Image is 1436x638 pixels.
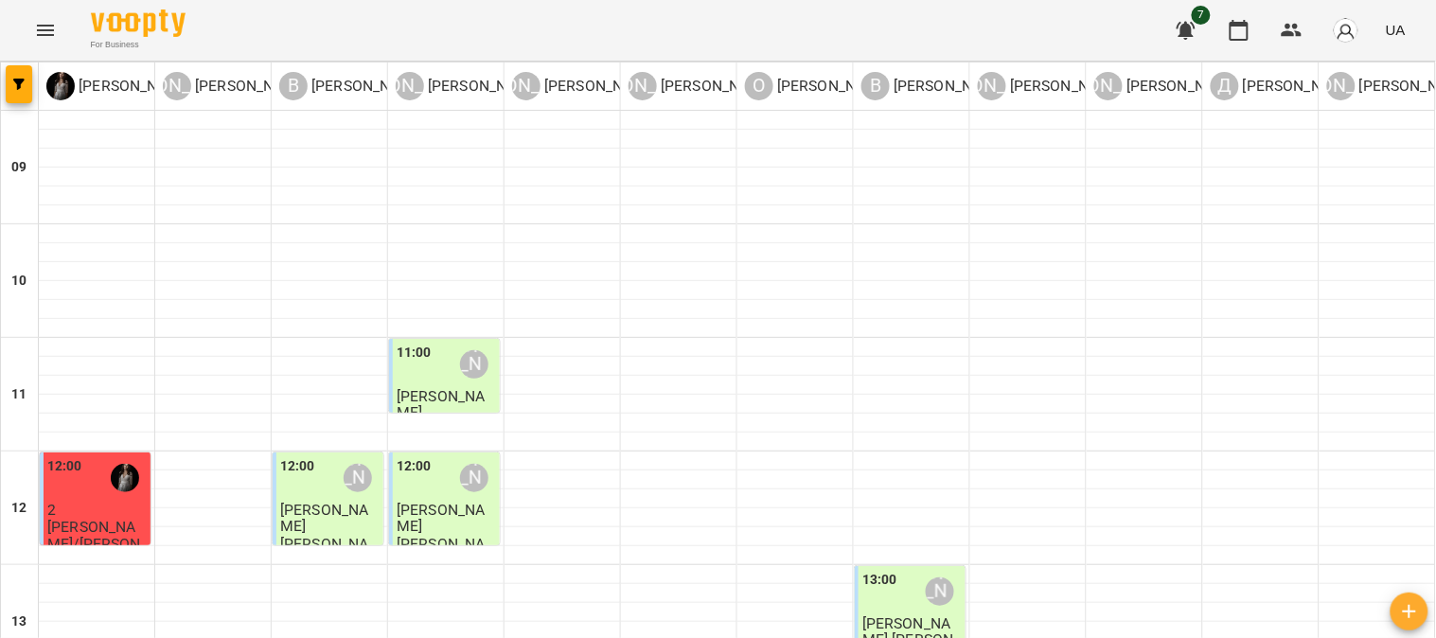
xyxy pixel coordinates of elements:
[397,456,432,477] label: 12:00
[191,75,310,97] p: [PERSON_NAME]
[163,72,191,100] div: [PERSON_NAME]
[280,456,315,477] label: 12:00
[1006,75,1125,97] p: [PERSON_NAME]
[163,72,310,100] div: Лілія Ямчинська
[280,501,368,535] span: [PERSON_NAME]
[11,271,27,292] h6: 10
[745,72,892,100] div: Оксана Козаченко
[1327,72,1356,100] div: [PERSON_NAME]
[512,72,541,100] div: [PERSON_NAME]
[862,570,897,591] label: 13:00
[279,72,308,100] div: В
[1333,17,1359,44] img: avatar_s.png
[397,343,432,363] label: 11:00
[1094,72,1241,100] a: [PERSON_NAME] [PERSON_NAME]
[396,72,542,100] a: [PERSON_NAME] [PERSON_NAME]
[91,9,186,37] img: Voopty Logo
[397,536,496,569] p: [PERSON_NAME]
[890,75,1008,97] p: [PERSON_NAME]
[1211,72,1357,100] div: Діана Сорока
[861,72,1008,100] a: В [PERSON_NAME]
[861,72,1008,100] div: Віолета Островська
[1391,593,1428,630] button: Створити урок
[46,72,193,100] div: Олена Данюк
[541,75,659,97] p: [PERSON_NAME]
[1378,12,1413,47] button: UA
[11,384,27,405] h6: 11
[657,75,775,97] p: [PERSON_NAME]
[1211,72,1357,100] a: Д [PERSON_NAME]
[460,464,488,492] div: Юлія Герасимова
[11,498,27,519] h6: 12
[978,72,1125,100] a: [PERSON_NAME] [PERSON_NAME]
[424,75,542,97] p: [PERSON_NAME]
[460,350,488,379] div: Юлія Герасимова
[279,72,426,100] div: Вікторія Кардаш
[512,72,659,100] div: Аліна Смоляр
[978,72,1006,100] div: [PERSON_NAME]
[396,72,424,100] div: [PERSON_NAME]
[47,519,147,568] p: [PERSON_NAME]/[PERSON_NAME]
[1386,20,1406,40] span: UA
[1123,75,1241,97] p: [PERSON_NAME]
[47,456,82,477] label: 12:00
[279,72,426,100] a: В [PERSON_NAME]
[280,536,380,569] p: [PERSON_NAME]
[1094,72,1123,100] div: [PERSON_NAME]
[926,577,954,606] div: Віолета Островська
[46,72,75,100] img: О
[11,157,27,178] h6: 09
[1211,72,1239,100] div: Д
[512,72,659,100] a: [PERSON_NAME] [PERSON_NAME]
[46,72,193,100] a: О [PERSON_NAME]
[397,387,485,421] span: [PERSON_NAME]
[396,72,542,100] div: Юлія Герасимова
[397,501,485,535] span: [PERSON_NAME]
[773,75,892,97] p: [PERSON_NAME]
[861,72,890,100] div: В
[344,464,372,492] div: Вікторія Кардаш
[1239,75,1357,97] p: [PERSON_NAME]
[745,72,892,100] a: О [PERSON_NAME]
[629,72,775,100] div: Анна Стужук
[629,72,657,100] div: [PERSON_NAME]
[111,464,139,492] img: Олена Данюк
[745,72,773,100] div: О
[1192,6,1211,25] span: 7
[163,72,310,100] a: [PERSON_NAME] [PERSON_NAME]
[23,8,68,53] button: Menu
[47,502,147,518] p: 2
[11,611,27,632] h6: 13
[308,75,426,97] p: [PERSON_NAME]
[75,75,193,97] p: [PERSON_NAME]
[978,72,1125,100] div: Ліза Науменко
[629,72,775,100] a: [PERSON_NAME] [PERSON_NAME]
[91,39,186,51] span: For Business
